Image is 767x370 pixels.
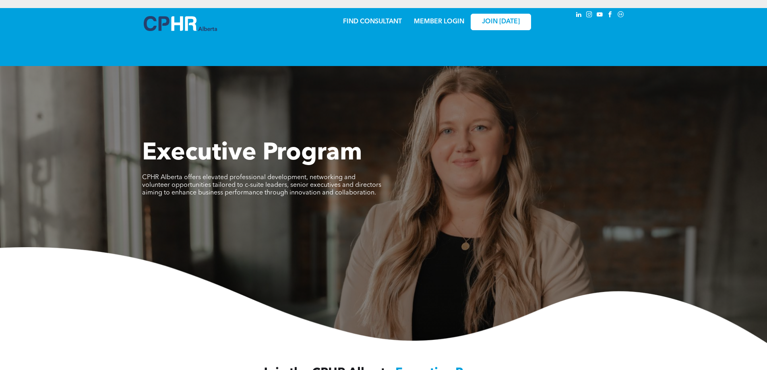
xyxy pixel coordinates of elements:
a: linkedin [575,10,583,21]
a: facebook [606,10,615,21]
a: JOIN [DATE] [471,14,531,30]
a: FIND CONSULTANT [343,19,402,25]
a: instagram [585,10,594,21]
img: A blue and white logo for cp alberta [144,16,217,31]
span: JOIN [DATE] [482,18,520,26]
a: youtube [595,10,604,21]
span: Executive Program [142,141,362,165]
a: Social network [616,10,625,21]
span: CPHR Alberta offers elevated professional development, networking and volunteer opportunities tai... [142,174,381,196]
a: MEMBER LOGIN [414,19,464,25]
